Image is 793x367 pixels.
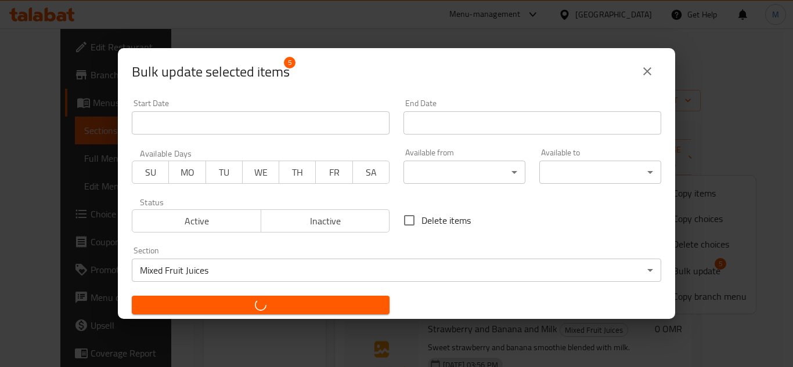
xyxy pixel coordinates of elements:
button: WE [242,161,279,184]
button: TU [206,161,243,184]
span: Active [137,213,257,230]
span: Inactive [266,213,385,230]
span: FR [320,164,348,181]
span: TU [211,164,238,181]
button: Inactive [261,209,390,232]
span: SU [137,164,164,181]
button: TH [279,161,316,184]
span: MO [174,164,201,181]
div: ​ [403,161,525,184]
span: Delete items [421,213,471,227]
span: SA [358,164,385,181]
div: ​ [539,161,661,184]
div: Mixed Fruit Juices [132,259,661,282]
span: Selected items count [132,63,290,81]
button: close [633,57,661,85]
button: SA [352,161,390,184]
button: MO [168,161,206,184]
button: SU [132,161,169,184]
button: Active [132,209,261,232]
button: FR [315,161,352,184]
span: WE [247,164,275,181]
span: TH [284,164,311,181]
span: 5 [284,57,295,68]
